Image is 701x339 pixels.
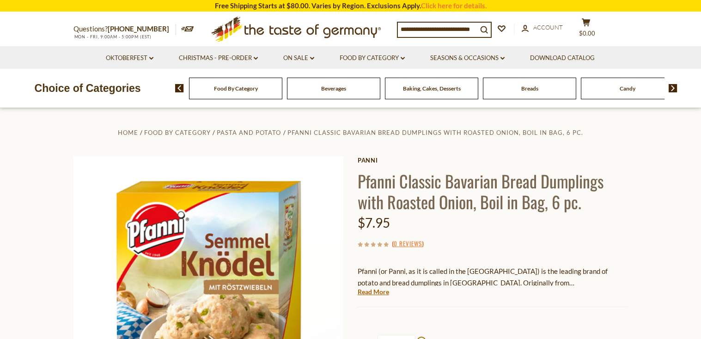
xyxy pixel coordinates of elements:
a: Candy [620,85,635,92]
a: Christmas - PRE-ORDER [179,53,258,63]
a: Read More [358,287,389,297]
a: Panni [358,157,628,164]
a: 0 Reviews [394,239,422,249]
h1: Pfanni Classic Bavarian Bread Dumplings with Roasted Onion, Boil in Bag, 6 pc. [358,170,628,212]
a: Seasons & Occasions [430,53,505,63]
a: Baking, Cakes, Desserts [403,85,461,92]
a: Account [522,23,563,33]
a: Food By Category [144,129,211,136]
a: Pasta and Potato [217,129,281,136]
img: next arrow [669,84,677,92]
a: Oktoberfest [106,53,153,63]
a: [PHONE_NUMBER] [108,24,169,33]
p: Questions? [73,23,176,35]
a: On Sale [283,53,314,63]
a: Click here for details. [421,1,487,10]
a: Food By Category [214,85,258,92]
a: Breads [521,85,538,92]
img: previous arrow [175,84,184,92]
span: ( ) [392,239,424,248]
span: Account [533,24,563,31]
p: Pfanni (or Panni, as it is called in the [GEOGRAPHIC_DATA]) is the leading brand of potato and br... [358,266,628,289]
a: Pfanni Classic Bavarian Bread Dumplings with Roasted Onion, Boil in Bag, 6 pc. [287,129,583,136]
a: Home [118,129,138,136]
span: $7.95 [358,215,390,230]
a: Beverages [321,85,346,92]
span: $0.00 [579,30,595,37]
a: Food By Category [340,53,405,63]
span: MON - FRI, 9:00AM - 5:00PM (EST) [73,34,152,39]
button: $0.00 [573,18,600,41]
a: Download Catalog [530,53,595,63]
